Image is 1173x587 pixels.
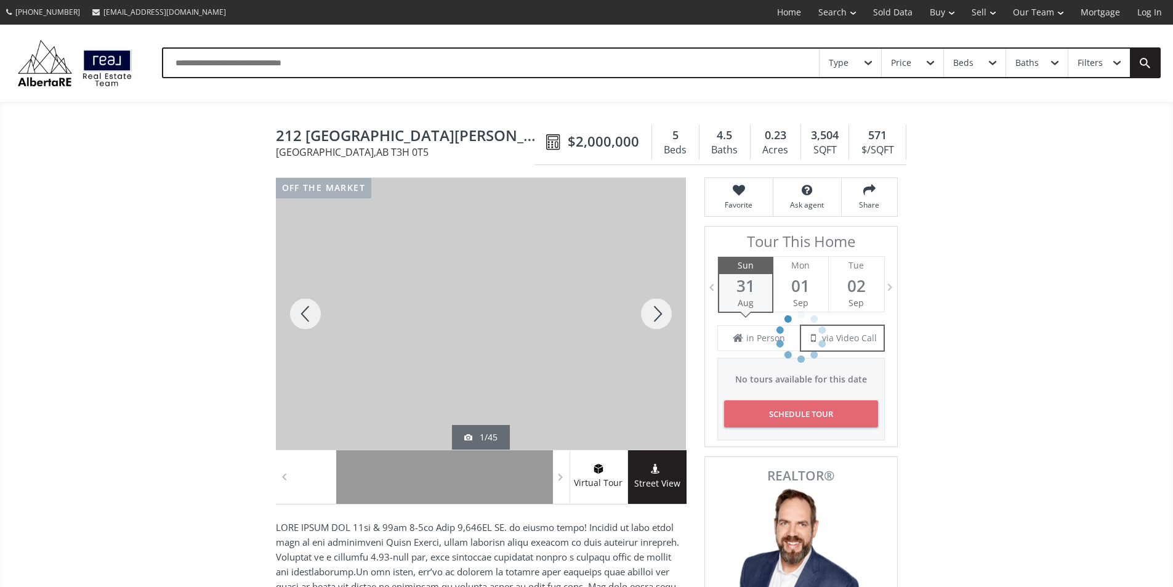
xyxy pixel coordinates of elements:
[86,1,232,23] a: [EMAIL_ADDRESS][DOMAIN_NAME]
[658,128,693,144] div: 5
[706,141,744,160] div: Baths
[848,200,891,210] span: Share
[276,178,372,198] div: off the market
[103,7,226,17] span: [EMAIL_ADDRESS][DOMAIN_NAME]
[711,200,767,210] span: Favorite
[811,128,839,144] span: 3,504
[757,141,794,160] div: Acres
[719,469,884,482] span: REALTOR®
[568,132,639,151] span: $2,000,000
[658,141,693,160] div: Beds
[953,59,973,67] div: Beds
[15,7,80,17] span: [PHONE_NUMBER]
[780,200,835,210] span: Ask agent
[757,128,794,144] div: 0.23
[570,476,627,490] span: Virtual Tour
[1015,59,1039,67] div: Baths
[628,477,687,491] span: Street View
[276,147,540,157] span: [GEOGRAPHIC_DATA] , AB T3H 0T5
[891,59,911,67] div: Price
[1078,59,1103,67] div: Filters
[855,128,900,144] div: 571
[570,450,628,504] a: virtual tour iconVirtual Tour
[276,128,540,147] span: 212 Aspen Summit Heath SW
[807,141,842,160] div: SQFT
[276,178,686,450] div: 212 Aspen Summit Heath SW Calgary, AB T3H 0T5 - Photo 1 of 45
[829,59,849,67] div: Type
[592,464,605,474] img: virtual tour icon
[706,128,744,144] div: 4.5
[12,37,137,89] img: Logo
[855,141,900,160] div: $/SQFT
[464,431,498,443] div: 1/45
